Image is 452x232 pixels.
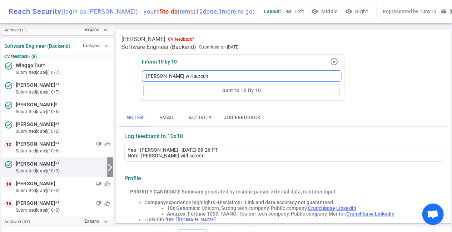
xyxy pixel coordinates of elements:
span: - your items ( 12 done, 3 more to go) [138,8,255,15]
button: Activity [183,109,218,126]
button: Job feedback [218,109,266,126]
span: thumb_down [96,141,101,147]
i: visibility [345,8,352,15]
a: Crunchbase [346,211,373,217]
li: : [144,217,436,222]
a: LinkedIn [374,211,394,217]
div: Reach Security [9,7,255,16]
small: Archived ( 51 ) [4,219,30,224]
span: expand_less [103,43,109,49]
div: CV feedback? [168,37,194,42]
div: generated by resume parser, external data, recruiter input [130,189,436,195]
small: submitted [DATE] (10/7) [16,89,110,95]
span: Layout: [264,9,281,14]
i: expand_more [103,27,109,33]
li: experience highlights - [144,200,436,205]
button: Sent to 10 By 10 [143,85,340,96]
span: Submitted on [DATE] [199,44,239,51]
i: task_alt [4,160,13,168]
span: thumb_up [104,181,110,186]
i: task_alt [4,101,13,110]
li: : Fortune 1000, FAANG, Top tier tech company, Public company, Mentor. [167,211,436,217]
span: [PERSON_NAME] [16,81,55,89]
strong: 10x Genomics [167,205,199,211]
strong: Company [144,200,166,205]
button: highlight_off [327,55,341,69]
textarea: [PERSON_NAME] will screen [142,70,341,82]
strong: Amazon [167,211,185,217]
i: highlight_off [330,57,338,66]
a: LinkedIn [336,205,356,211]
button: visibilityMiddle [310,5,341,18]
span: [PERSON_NAME] [16,160,55,167]
strong: LinkedIn [144,217,164,222]
button: Expandexpand_more [83,25,110,35]
strong: PRIORITY CANDIDATE Summary: [130,189,205,195]
span: thumb_up [104,200,110,206]
div: Open chat [422,203,443,225]
button: Collapse [81,41,110,51]
small: Archived ( 1 ) [4,27,28,32]
span: 15 to do [156,8,178,15]
small: submitted [DATE] (10/3) [16,167,104,174]
i: visibility [311,8,318,15]
small: submitted [DATE] (10/6) [16,128,110,135]
span: visibility [285,9,291,14]
strong: Software Engineer (Backend) [4,43,70,49]
li: : Unicorn, Strong tech company, Public company. [167,205,436,211]
button: Email [151,109,183,126]
span: email [441,9,446,14]
div: basic tabs example [119,109,448,126]
span: Disclaimer: Link and data accuracy not guaranteed. [218,200,334,205]
span: [PERSON_NAME] [121,36,165,43]
small: CV feedback? (8) [4,54,110,59]
small: submitted [DATE] (10/6) [16,109,110,115]
div: Inform 10 by 10 [142,59,177,65]
span: thumb_down [96,200,101,206]
i: arrow_forward_ios [106,163,114,171]
i: expand_more [103,218,109,225]
i: task_alt [4,62,13,70]
small: submitted [DATE] (10/3) [16,187,110,193]
span: thumb_up [104,141,110,147]
i: task_alt [4,81,13,90]
small: submitted [DATE] (10/3) [16,207,110,213]
span: Software Engineer (Backend) [121,44,196,51]
strong: Log feedback to 10x10 [124,133,183,140]
div: 14 [4,180,13,188]
button: visibilityRight [343,5,371,18]
small: submitted [DATE] (10/7) [16,69,110,76]
button: Notes [119,109,151,126]
div: Yes - [PERSON_NAME] | [DATE] 09:26 PT Note: [PERSON_NAME] will screen [128,147,439,158]
div: 15 [4,199,13,208]
span: [PERSON_NAME] [16,140,55,148]
span: [PERSON_NAME] [16,121,55,128]
span: [PERSON_NAME] [16,101,55,109]
span: [PERSON_NAME] [16,199,55,207]
div: 12 [4,140,13,149]
small: submitted [DATE] (10/6) [16,148,110,154]
a: Crunchbase [308,205,335,211]
a: [URL][DOMAIN_NAME] [165,217,216,222]
button: Left [284,5,307,18]
i: task_alt [4,121,13,129]
span: thumb_down [96,181,101,186]
span: [PERSON_NAME] [16,180,55,187]
span: Winggo Tse [16,62,43,69]
span: (login as: [PERSON_NAME] ) [61,8,138,15]
button: Expandexpand_more [83,216,110,226]
strong: Profile [124,175,141,182]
